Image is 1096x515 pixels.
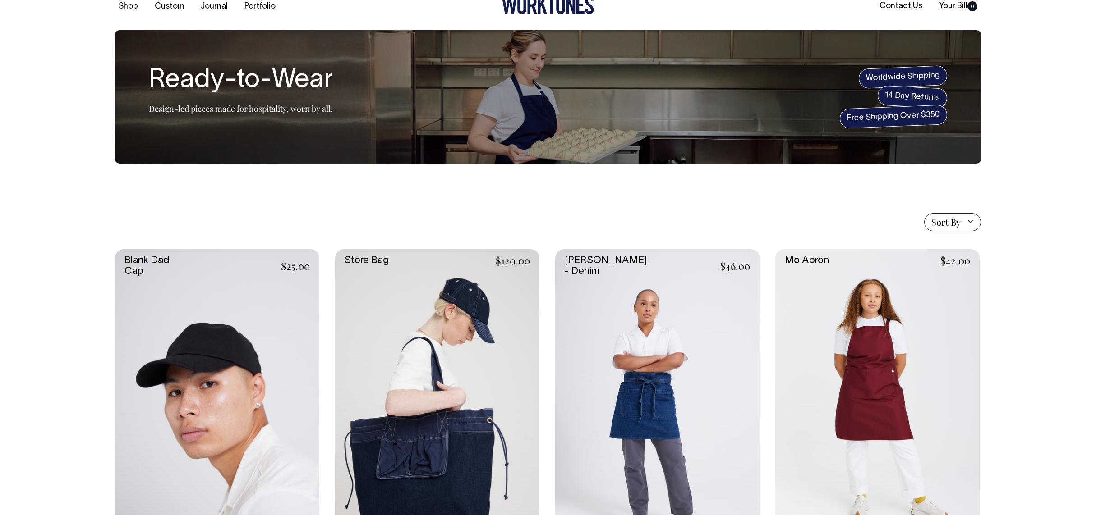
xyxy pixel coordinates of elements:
span: Free Shipping Over $350 [839,105,948,129]
span: 14 Day Returns [877,85,948,109]
span: Worldwide Shipping [858,65,948,89]
span: 0 [967,1,977,11]
p: Design-led pieces made for hospitality, worn by all. [149,103,333,114]
h1: Ready-to-Wear [149,66,333,95]
span: Sort By [931,217,961,228]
